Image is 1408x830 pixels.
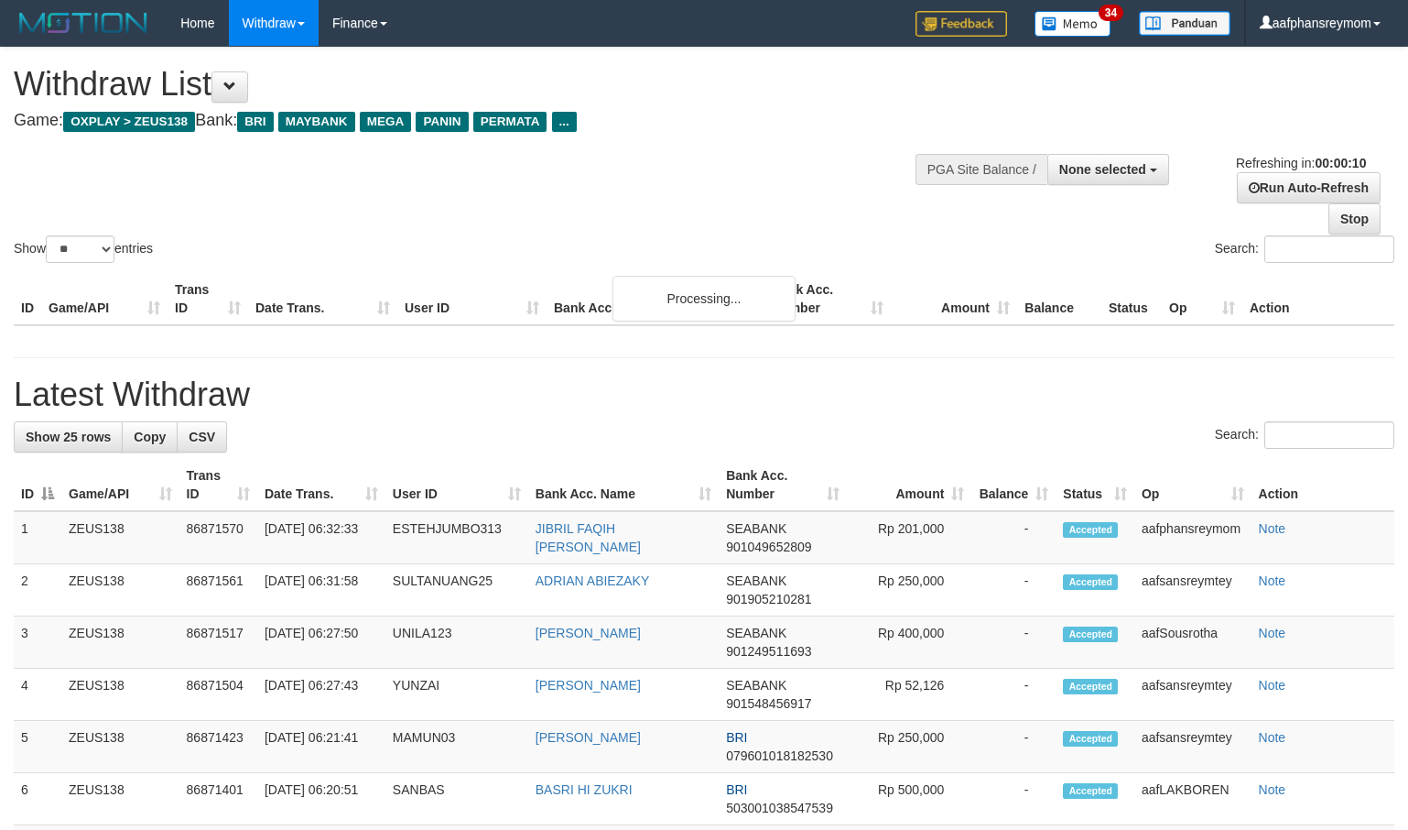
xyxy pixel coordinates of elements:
[1162,273,1242,325] th: Op
[14,235,153,263] label: Show entries
[726,748,833,763] span: Copy 079601018182530 to clipboard
[971,564,1056,617] td: -
[847,669,971,721] td: Rp 52,126
[1063,731,1118,747] span: Accepted
[14,459,61,511] th: ID: activate to sort column descending
[1134,669,1251,721] td: aafsansreymtey
[1259,521,1286,536] a: Note
[257,564,385,617] td: [DATE] 06:31:58
[14,9,153,37] img: MOTION_logo.png
[971,617,1056,669] td: -
[1134,511,1251,564] td: aafphansreymom
[397,273,547,325] th: User ID
[1056,459,1134,511] th: Status: activate to sort column ascending
[63,112,195,132] span: OXPLAY > ZEUS138
[14,377,1394,413] h1: Latest Withdraw
[179,721,257,773] td: 86871423
[1259,782,1286,797] a: Note
[847,721,971,773] td: Rp 250,000
[1034,11,1111,37] img: Button%20Memo.svg
[891,273,1017,325] th: Amount
[1264,235,1394,263] input: Search:
[385,669,528,721] td: YUNZAI
[847,511,971,564] td: Rp 201,000
[1215,421,1394,449] label: Search:
[1063,522,1118,538] span: Accepted
[1139,11,1230,36] img: panduan.png
[179,617,257,669] td: 86871517
[1063,574,1118,590] span: Accepted
[1315,156,1366,170] strong: 00:00:10
[1134,617,1251,669] td: aafSousrotha
[552,112,577,132] span: ...
[385,721,528,773] td: MAMUN03
[46,235,114,263] select: Showentries
[1063,679,1118,694] span: Accepted
[726,592,811,606] span: Copy 901905210281 to clipboard
[847,773,971,825] td: Rp 500,000
[1328,203,1381,235] a: Stop
[61,617,179,669] td: ZEUS138
[1047,154,1169,185] button: None selected
[726,644,811,659] span: Copy 901249511693 to clipboard
[41,273,168,325] th: Game/API
[536,730,641,745] a: [PERSON_NAME]
[847,564,971,617] td: Rp 250,000
[536,782,633,797] a: BASRI HI ZUKRI
[385,564,528,617] td: SULTANUANG25
[612,276,796,322] div: Processing...
[1017,273,1101,325] th: Balance
[726,801,833,815] span: Copy 503001038547539 to clipboard
[726,696,811,711] span: Copy 901548456917 to clipboard
[536,626,641,640] a: [PERSON_NAME]
[61,721,179,773] td: ZEUS138
[547,273,764,325] th: Bank Acc. Name
[1059,162,1146,177] span: None selected
[971,459,1056,511] th: Balance: activate to sort column ascending
[1101,273,1162,325] th: Status
[726,540,811,554] span: Copy 901049652809 to clipboard
[177,421,227,453] a: CSV
[971,511,1056,564] td: -
[528,459,719,511] th: Bank Acc. Name: activate to sort column ascending
[1237,172,1381,203] a: Run Auto-Refresh
[179,511,257,564] td: 86871570
[1259,626,1286,640] a: Note
[719,459,847,511] th: Bank Acc. Number: activate to sort column ascending
[971,773,1056,825] td: -
[26,430,111,444] span: Show 25 rows
[1259,678,1286,693] a: Note
[1259,730,1286,745] a: Note
[14,773,61,825] td: 6
[14,273,41,325] th: ID
[248,273,397,325] th: Date Trans.
[1134,773,1251,825] td: aafLAKBOREN
[473,112,547,132] span: PERMATA
[385,617,528,669] td: UNILA123
[1259,573,1286,588] a: Note
[278,112,355,132] span: MAYBANK
[536,678,641,693] a: [PERSON_NAME]
[14,511,61,564] td: 1
[385,459,528,511] th: User ID: activate to sort column ascending
[179,564,257,617] td: 86871561
[1134,564,1251,617] td: aafsansreymtey
[971,721,1056,773] td: -
[14,721,61,773] td: 5
[61,669,179,721] td: ZEUS138
[915,11,1007,37] img: Feedback.jpg
[257,669,385,721] td: [DATE] 06:27:43
[179,669,257,721] td: 86871504
[1236,156,1366,170] span: Refreshing in:
[1242,273,1394,325] th: Action
[61,773,179,825] td: ZEUS138
[385,773,528,825] td: SANBAS
[915,154,1047,185] div: PGA Site Balance /
[257,773,385,825] td: [DATE] 06:20:51
[257,511,385,564] td: [DATE] 06:32:33
[14,669,61,721] td: 4
[179,773,257,825] td: 86871401
[61,564,179,617] td: ZEUS138
[1099,5,1123,21] span: 34
[61,459,179,511] th: Game/API: activate to sort column ascending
